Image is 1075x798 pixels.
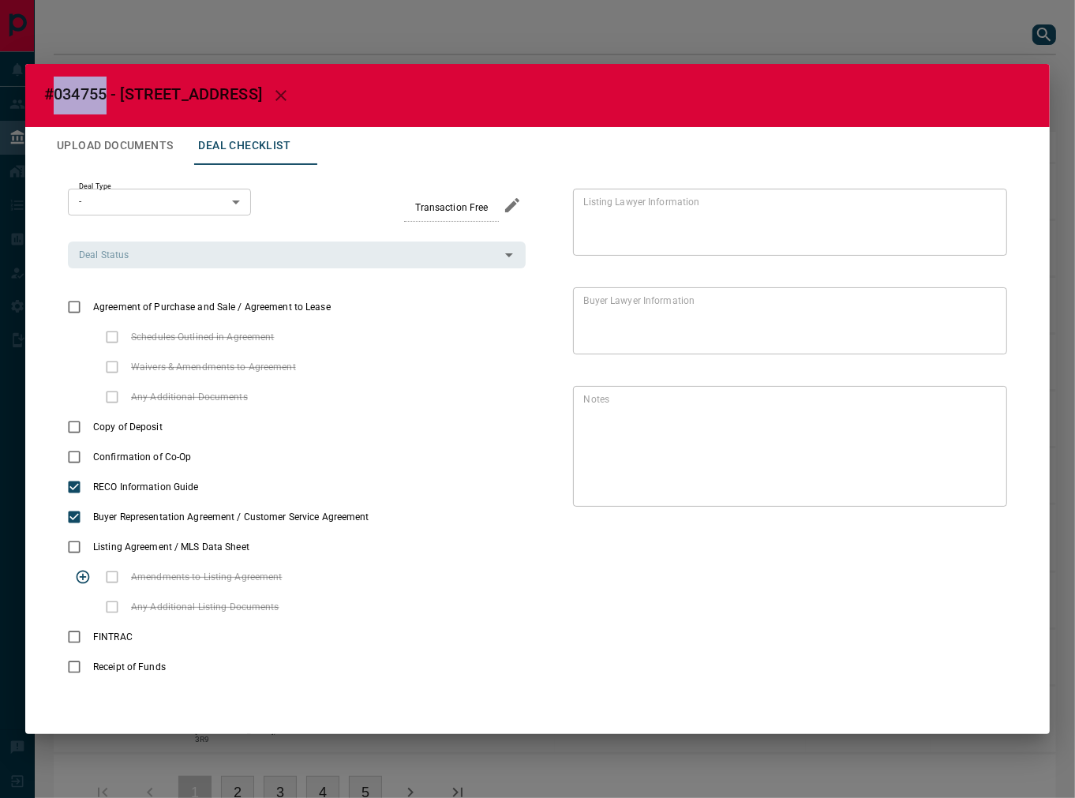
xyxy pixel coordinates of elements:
span: Buyer Representation Agreement / Customer Service Agreement [89,510,373,524]
button: Upload Documents [44,127,185,165]
span: Confirmation of Co-Op [89,450,195,464]
span: Any Additional Listing Documents [127,600,283,614]
span: Waivers & Amendments to Agreement [127,360,300,374]
div: - [68,189,251,215]
span: #034755 - [STREET_ADDRESS] [44,84,262,103]
span: RECO Information Guide [89,480,202,494]
span: Amendments to Listing Agreement [127,570,287,584]
textarea: text field [584,294,990,347]
span: Copy of Deposit [89,420,167,434]
span: Receipt of Funds [89,660,170,674]
label: Deal Type [79,182,111,192]
span: Listing Agreement / MLS Data Sheet [89,540,253,554]
button: Open [498,244,520,266]
span: Any Additional Documents [127,390,252,404]
button: edit [499,192,526,219]
span: Toggle Applicable [68,562,98,592]
span: Agreement of Purchase and Sale / Agreement to Lease [89,300,335,314]
span: Schedules Outlined in Agreement [127,330,279,344]
textarea: text field [584,392,990,500]
span: FINTRAC [89,630,137,644]
button: Deal Checklist [185,127,303,165]
textarea: text field [584,195,990,249]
